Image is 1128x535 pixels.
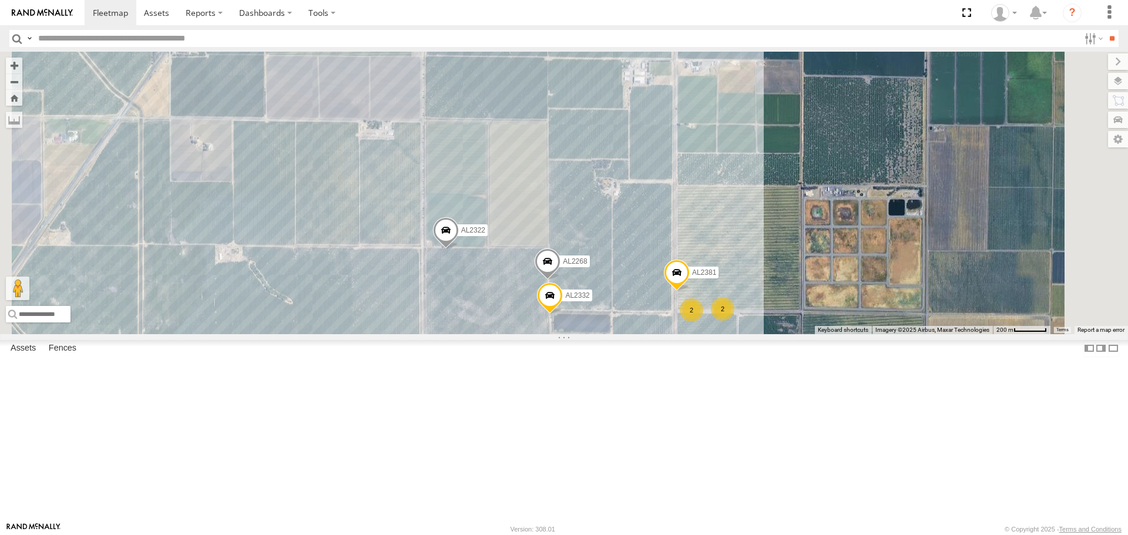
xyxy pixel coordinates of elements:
[1063,4,1082,22] i: ?
[461,226,485,234] span: AL2322
[1080,30,1105,47] label: Search Filter Options
[987,4,1021,22] div: David Lowrie
[6,277,29,300] button: Drag Pegman onto the map to open Street View
[1056,327,1069,332] a: Terms (opens in new tab)
[875,327,989,333] span: Imagery ©2025 Airbus, Maxar Technologies
[565,291,589,300] span: AL2332
[1059,526,1122,533] a: Terms and Conditions
[1083,340,1095,357] label: Dock Summary Table to the Left
[1005,526,1122,533] div: © Copyright 2025 -
[25,30,34,47] label: Search Query
[12,9,73,17] img: rand-logo.svg
[996,327,1013,333] span: 200 m
[6,523,61,535] a: Visit our Website
[711,297,734,321] div: 2
[692,268,716,277] span: AL2381
[1095,340,1107,357] label: Dock Summary Table to the Right
[6,58,22,73] button: Zoom in
[6,90,22,106] button: Zoom Home
[43,341,82,357] label: Fences
[680,298,703,322] div: 2
[5,341,42,357] label: Assets
[511,526,555,533] div: Version: 308.01
[1107,340,1119,357] label: Hide Summary Table
[993,326,1050,334] button: Map Scale: 200 m per 53 pixels
[6,112,22,128] label: Measure
[6,73,22,90] button: Zoom out
[818,326,868,334] button: Keyboard shortcuts
[563,257,587,265] span: AL2268
[1108,131,1128,147] label: Map Settings
[1077,327,1124,333] a: Report a map error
